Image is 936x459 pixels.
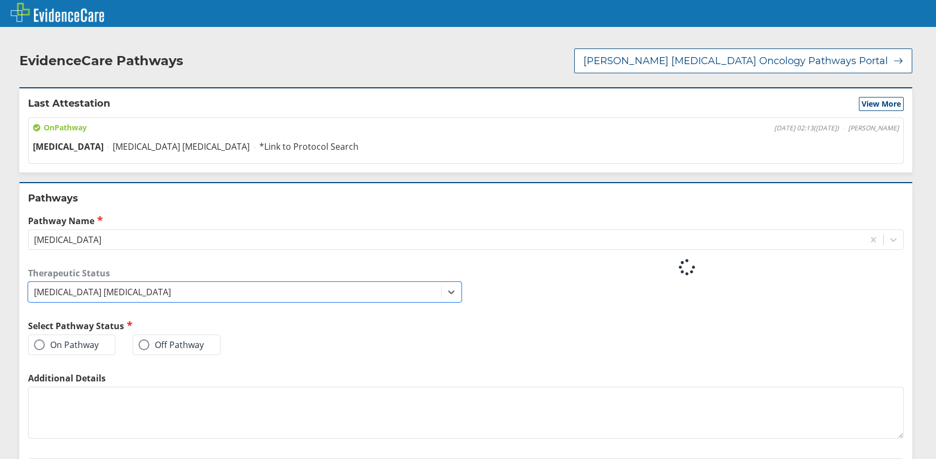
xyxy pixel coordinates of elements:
h2: EvidenceCare Pathways [19,53,183,69]
h2: Last Attestation [28,97,110,111]
div: [MEDICAL_DATA] [34,234,101,246]
span: On Pathway [33,122,87,133]
h2: Pathways [28,192,904,205]
span: [MEDICAL_DATA] [33,141,104,152]
span: *Link to Protocol Search [259,141,359,152]
button: [PERSON_NAME] [MEDICAL_DATA] Oncology Pathways Portal [574,48,912,73]
button: View More [859,97,904,111]
label: On Pathway [34,339,99,350]
label: Therapeutic Status [28,267,462,279]
label: Additional Details [28,372,904,384]
span: [DATE] 02:13 ( [DATE] ) [774,124,839,133]
label: Pathway Name [28,214,904,227]
span: [MEDICAL_DATA] [MEDICAL_DATA] [113,141,250,152]
span: View More [862,99,901,109]
span: [PERSON_NAME] [848,124,899,133]
img: EvidenceCare [11,3,104,22]
label: Off Pathway [139,339,204,350]
span: [PERSON_NAME] [MEDICAL_DATA] Oncology Pathways Portal [583,54,888,67]
h2: Select Pathway Status [28,319,462,332]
